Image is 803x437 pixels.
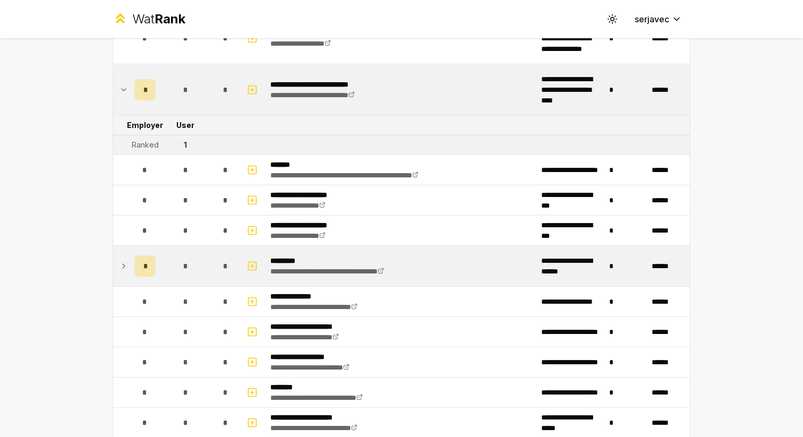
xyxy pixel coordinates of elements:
[635,13,669,25] span: serjavec
[155,11,185,27] span: Rank
[184,140,187,150] div: 1
[130,116,160,135] td: Employer
[160,116,211,135] td: User
[626,10,690,29] button: serjavec
[132,11,185,28] div: Wat
[132,140,159,150] div: Ranked
[113,11,185,28] a: WatRank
